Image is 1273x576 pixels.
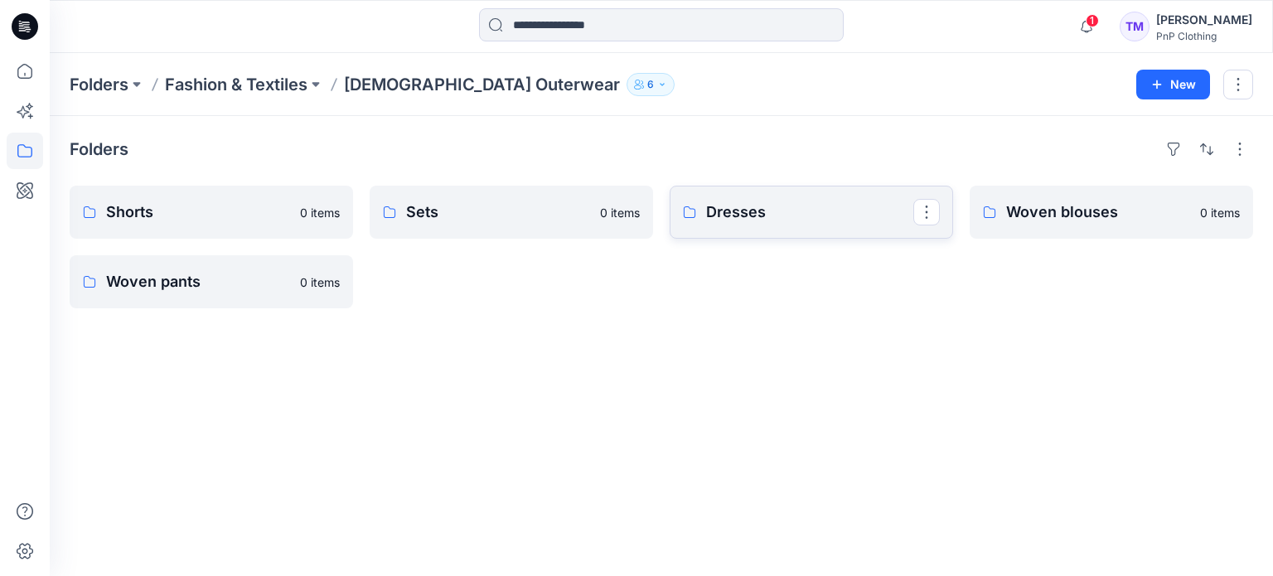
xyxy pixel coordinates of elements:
[706,201,913,224] p: Dresses
[627,73,675,96] button: 6
[70,139,128,159] h4: Folders
[1120,12,1150,41] div: TM
[1136,70,1210,99] button: New
[600,204,640,221] p: 0 items
[300,273,340,291] p: 0 items
[1156,30,1252,42] div: PnP Clothing
[1086,14,1099,27] span: 1
[106,270,290,293] p: Woven pants
[370,186,653,239] a: Sets0 items
[1200,204,1240,221] p: 0 items
[670,186,953,239] a: Dresses
[165,73,307,96] a: Fashion & Textiles
[647,75,654,94] p: 6
[70,73,128,96] a: Folders
[1156,10,1252,30] div: [PERSON_NAME]
[300,204,340,221] p: 0 items
[406,201,590,224] p: Sets
[344,73,620,96] p: [DEMOGRAPHIC_DATA] Outerwear
[106,201,290,224] p: Shorts
[1006,201,1190,224] p: Woven blouses
[70,186,353,239] a: Shorts0 items
[70,255,353,308] a: Woven pants0 items
[970,186,1253,239] a: Woven blouses0 items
